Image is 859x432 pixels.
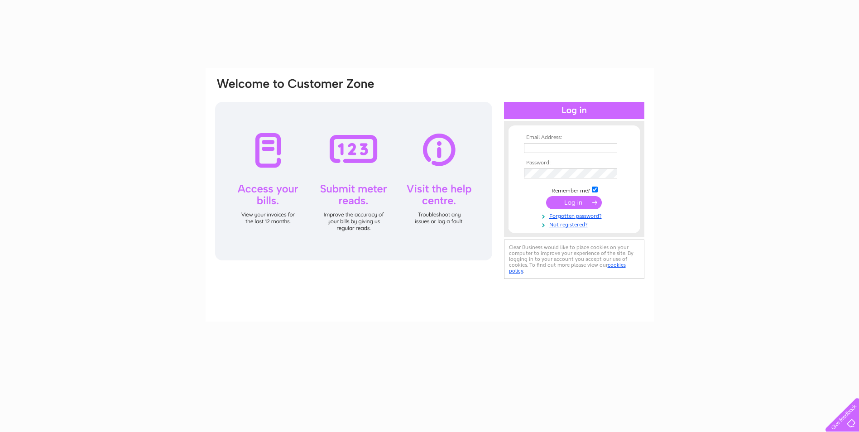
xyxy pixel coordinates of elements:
[504,240,644,279] div: Clear Business would like to place cookies on your computer to improve your experience of the sit...
[546,196,602,209] input: Submit
[524,211,627,220] a: Forgotten password?
[522,185,627,194] td: Remember me?
[509,262,626,274] a: cookies policy
[524,220,627,228] a: Not registered?
[522,134,627,141] th: Email Address:
[522,160,627,166] th: Password:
